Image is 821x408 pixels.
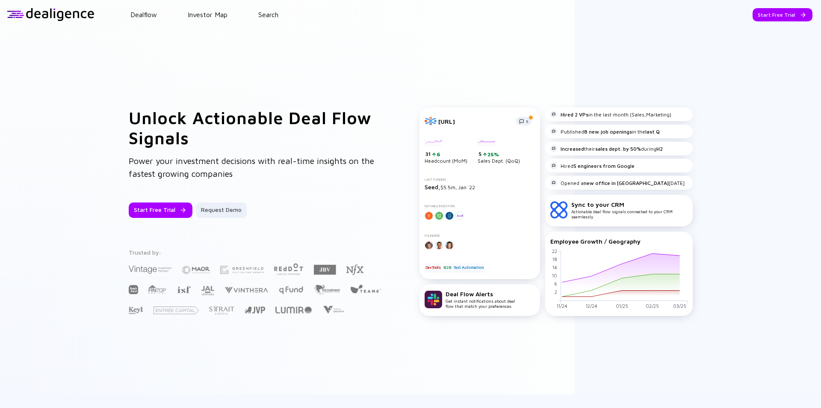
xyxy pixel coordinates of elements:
[274,262,304,276] img: Red Dot Capital Partners
[129,156,374,179] span: Power your investment decisions with real-time insights on the fastest growing companies
[753,8,812,21] button: Start Free Trial
[552,256,557,262] tspan: 18
[346,265,363,275] img: NFX
[645,128,660,135] strong: last Q
[425,263,442,272] div: DevTools
[278,285,304,295] img: Q Fund
[446,290,515,298] div: Deal Flow Alerts
[478,139,520,164] div: Sales Dept. (QoQ)
[573,163,635,169] strong: 5 engineers from Google
[487,151,499,158] div: 25%
[425,183,440,191] span: Seed,
[425,178,535,182] div: Last Funding
[453,263,484,272] div: Test Automation
[129,307,143,315] img: Key1 Capital
[478,151,520,158] div: 5
[550,145,663,152] div: their during
[584,180,669,186] strong: new office in [GEOGRAPHIC_DATA]
[188,11,227,18] a: Investor Map
[245,307,265,313] img: Jerusalem Venture Partners
[196,203,247,218] button: Request Demo
[556,303,567,309] tspan: 11/24
[425,183,535,191] div: $5.5m, Jan `22
[129,265,171,274] img: Vintage Investment Partners
[446,290,515,309] div: Get instant notifications about deal flow that match your preferences
[615,303,628,309] tspan: 01/25
[258,11,278,18] a: Search
[550,128,660,135] div: Published in the
[425,139,467,164] div: Headcount (MoM)
[148,285,166,294] img: FINTOP Capital
[130,11,157,18] a: Dealflow
[129,249,383,256] div: Trusted by:
[425,234,535,238] div: Founders
[224,286,268,294] img: Vinthera
[561,146,584,152] strong: Increased
[554,281,557,286] tspan: 6
[209,307,234,315] img: Strait Capital
[550,238,688,245] div: Employee Growth / Geography
[436,151,440,158] div: 6
[350,284,381,293] img: Team8
[177,286,191,293] img: Israel Secondary Fund
[552,273,557,278] tspan: 10
[554,289,557,295] tspan: 2
[584,128,632,135] strong: 8 new job openings
[220,266,263,274] img: Greenfield Partners
[154,307,199,314] img: Entrée Capital
[656,146,663,152] strong: H2
[443,263,452,272] div: B2B
[129,203,192,218] button: Start Free Trial
[129,107,385,148] h1: Unlock Actionable Deal Flow Signals
[645,303,659,309] tspan: 02/25
[550,162,635,169] div: Hired
[314,285,340,295] img: The Elephant
[595,146,641,152] strong: sales dept. by 50%
[201,286,214,295] img: JAL Ventures
[552,248,557,254] tspan: 22
[275,307,312,313] img: Lumir Ventures
[585,303,597,309] tspan: 12/24
[425,204,535,208] div: Notable Investors
[571,201,688,208] div: Sync to your CRM
[550,111,671,118] div: in the last month (Sales,Marketing)
[550,179,685,186] div: Opened a [DATE]
[322,306,345,314] img: Viola Growth
[673,303,686,309] tspan: 03/25
[438,118,511,125] div: [URL]
[425,151,467,158] div: 31
[552,265,557,270] tspan: 14
[561,111,588,118] strong: Hired 2 VPs
[571,201,688,219] div: Actionable deal flow signals connected to your CRM seamlessly
[182,263,210,277] img: Maor Investments
[314,264,336,275] img: JBV Capital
